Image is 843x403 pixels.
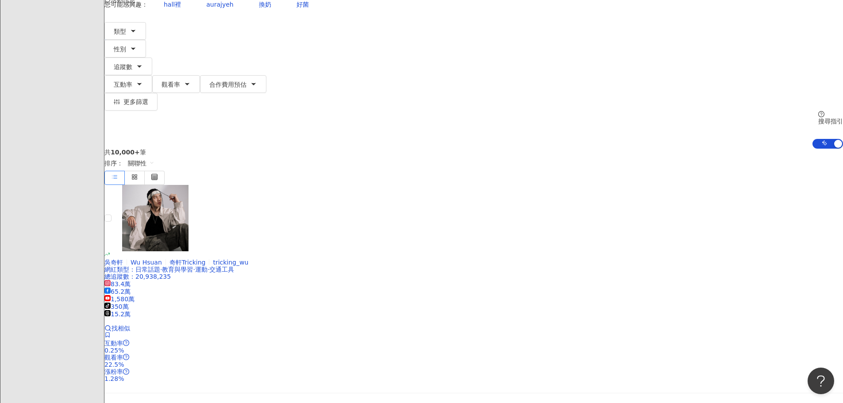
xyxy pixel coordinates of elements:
[114,63,132,70] span: 追蹤數
[104,1,148,8] span: 您可能感興趣：
[128,156,154,170] span: 關聯性
[104,354,123,361] span: 觀看率
[114,46,126,53] span: 性別
[123,368,129,375] span: question-circle
[135,266,160,273] span: 日常話題
[206,1,233,8] span: aurajyeh
[162,266,193,273] span: 教育與學習
[112,325,130,332] span: 找相似
[104,40,146,58] button: 性別
[808,368,834,394] iframe: Help Scout Beacon - Open
[104,368,123,375] span: 漲粉率
[104,325,130,332] a: 找相似
[104,296,135,303] span: 1,580萬
[122,185,189,251] img: KOL Avatar
[104,93,158,111] button: 更多篩選
[104,375,843,382] div: 1.28%
[104,75,152,93] button: 互動率
[104,273,843,280] div: 總追蹤數 ： 20,938,235
[131,259,162,266] span: Wu Hsuan
[104,259,123,266] span: 吳奇軒
[104,340,123,347] span: 互動率
[104,149,843,156] div: 共 筆
[818,111,824,117] span: question-circle
[818,118,843,125] div: 搜尋指引
[152,75,200,93] button: 觀看率
[104,58,152,75] button: 追蹤數
[104,311,131,318] span: 15.2萬
[111,149,140,156] span: 10,000+
[193,266,195,273] span: ·
[123,354,129,360] span: question-circle
[104,22,146,40] button: 類型
[259,1,271,8] span: 換奶
[104,156,843,171] div: 排序：
[209,266,234,273] span: 交通工具
[164,1,181,8] span: hall裡
[104,266,843,273] div: 網紅類型 ：
[104,280,131,288] span: 83.4萬
[209,81,246,88] span: 合作費用預估
[162,81,180,88] span: 觀看率
[296,1,309,8] span: 好菌
[123,98,148,105] span: 更多篩選
[104,361,843,368] div: 22.5%
[213,259,248,266] span: tricking_wu
[114,81,132,88] span: 互動率
[104,347,843,354] div: 0.25%
[160,266,162,273] span: ·
[169,259,206,266] span: 奇軒Tricking
[208,266,209,273] span: ·
[195,266,208,273] span: 運動
[104,288,131,295] span: 65.2萬
[104,303,129,310] span: 350萬
[200,75,266,93] button: 合作費用預估
[123,340,129,346] span: question-circle
[114,28,126,35] span: 類型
